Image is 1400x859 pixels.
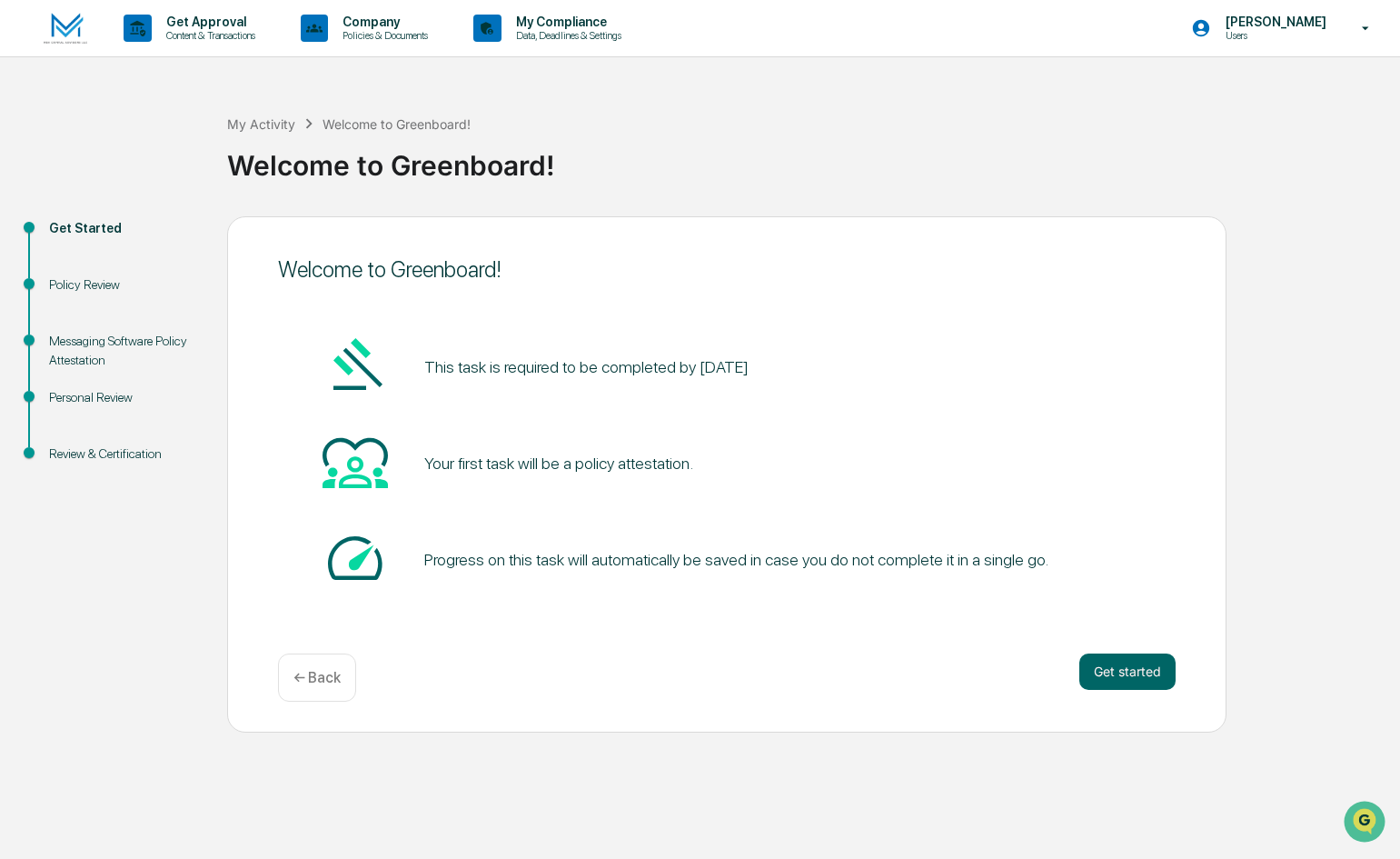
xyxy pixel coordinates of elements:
[152,15,264,29] p: Get Approval
[11,256,122,289] a: 🔎Data Lookup
[328,29,437,42] p: Policies & Documents
[36,229,117,247] span: Preclearance
[49,275,198,295] div: Policy Review
[328,15,437,29] p: Company
[309,145,331,166] button: Start new chat
[150,229,225,247] span: Attestations
[44,13,87,45] img: logo
[36,264,114,282] span: Data Lookup
[323,429,388,494] img: Heart
[18,231,33,245] div: 🖐️
[1211,29,1335,42] p: Users
[1211,15,1335,29] p: [PERSON_NAME]
[424,454,693,473] div: Your first task will be a policy attestation.
[62,157,230,172] div: We're available if you need us!
[1079,654,1176,690] button: Get started
[132,231,146,245] div: 🗄️
[293,669,341,686] p: ← Back
[323,116,471,132] div: Welcome to Greenboard!
[181,308,220,322] span: Pylon
[18,265,33,280] div: 🔎
[124,222,233,255] a: 🗄️Attestations
[227,135,1391,182] div: Welcome to Greenboard!
[424,550,1048,569] div: Progress on this task will automatically be saved in case you do not complete it in a single go.
[424,355,749,379] pre: This task is required to be completed by [DATE]
[1342,799,1391,848] iframe: Open customer support
[49,444,198,464] div: Review & Certification
[18,139,51,172] img: 1746055101610-c473b297-6a78-478c-a979-82029cc54cd1
[278,256,1176,283] div: Welcome to Greenboard!
[128,307,220,322] a: Powered byPylon
[62,139,298,157] div: Start new chat
[11,222,124,255] a: 🖐️Preclearance
[501,29,630,42] p: Data, Deadlines & Settings
[49,219,198,238] div: Get Started
[18,38,331,67] p: How can we help?
[323,525,388,591] img: Speed-dial
[49,388,198,407] div: Personal Review
[323,333,388,398] img: Gavel
[152,29,264,42] p: Content & Transactions
[227,116,295,132] div: My Activity
[501,15,630,29] p: My Compliance
[49,332,198,370] div: Messaging Software Policy Attestation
